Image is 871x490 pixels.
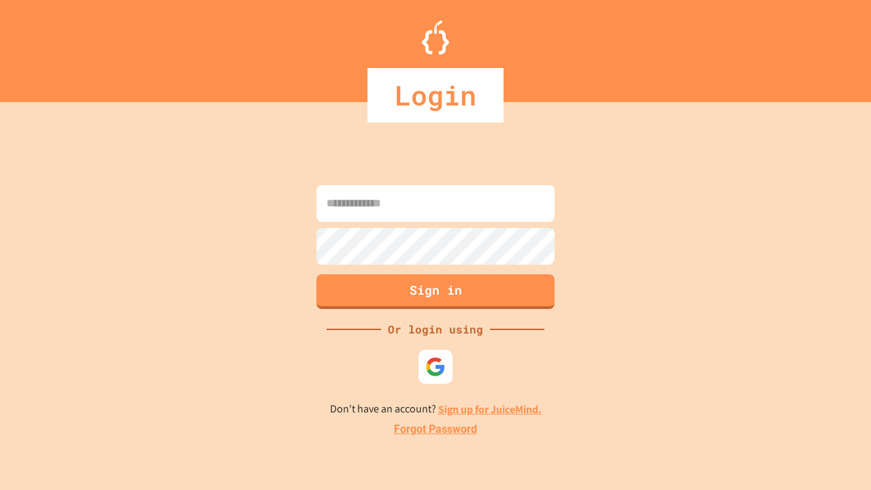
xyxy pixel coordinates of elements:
[367,68,504,122] div: Login
[381,321,490,338] div: Or login using
[814,436,857,476] iframe: chat widget
[316,274,555,309] button: Sign in
[394,421,477,438] a: Forgot Password
[425,357,446,377] img: google-icon.svg
[758,376,857,434] iframe: chat widget
[422,20,449,54] img: Logo.svg
[330,401,542,418] p: Don't have an account?
[438,402,542,416] a: Sign up for JuiceMind.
